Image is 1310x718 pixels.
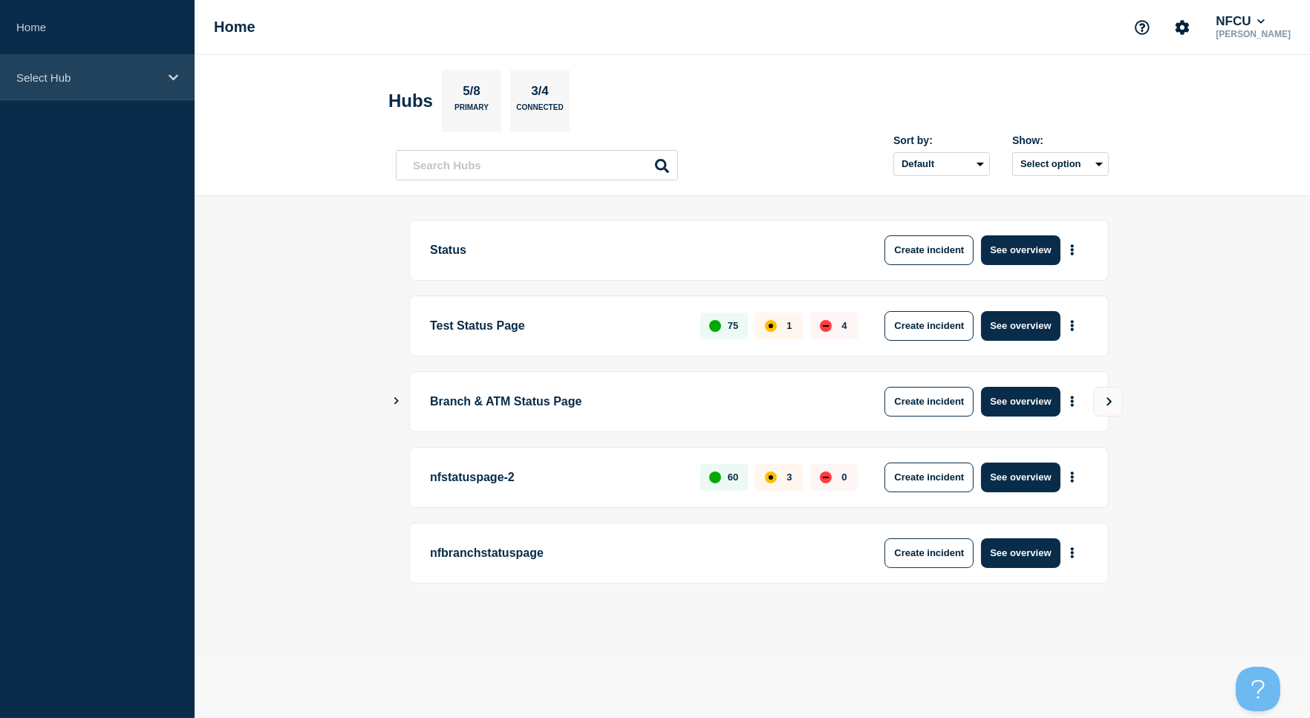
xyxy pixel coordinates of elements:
[454,103,489,119] p: Primary
[1063,312,1082,339] button: More actions
[820,471,832,483] div: down
[709,320,721,332] div: up
[1063,236,1082,264] button: More actions
[430,463,683,492] p: nfstatuspage-2
[786,320,792,331] p: 1
[516,103,563,119] p: Connected
[981,387,1060,417] button: See overview
[526,84,555,103] p: 3/4
[765,471,777,483] div: affected
[841,471,847,483] p: 0
[1213,14,1268,29] button: NFCU
[430,311,683,341] p: Test Status Page
[1213,29,1294,39] p: [PERSON_NAME]
[728,471,738,483] p: 60
[884,311,974,341] button: Create incident
[884,463,974,492] button: Create incident
[981,311,1060,341] button: See overview
[981,538,1060,568] button: See overview
[1236,667,1280,711] iframe: Help Scout Beacon - Open
[884,538,974,568] button: Create incident
[1093,387,1123,417] button: View
[981,235,1060,265] button: See overview
[786,471,792,483] p: 3
[1127,12,1158,43] button: Support
[457,84,486,103] p: 5/8
[1012,152,1109,176] button: Select option
[430,538,841,568] p: nfbranchstatuspage
[1063,539,1082,567] button: More actions
[893,152,990,176] select: Sort by
[430,235,841,265] p: Status
[765,320,777,332] div: affected
[214,19,255,36] h1: Home
[388,91,433,111] h2: Hubs
[1063,388,1082,415] button: More actions
[728,320,738,331] p: 75
[884,235,974,265] button: Create incident
[1167,12,1198,43] button: Account settings
[884,387,974,417] button: Create incident
[396,150,678,180] input: Search Hubs
[841,320,847,331] p: 4
[1063,463,1082,491] button: More actions
[709,471,721,483] div: up
[393,396,400,407] button: Show Connected Hubs
[820,320,832,332] div: down
[981,463,1060,492] button: See overview
[430,387,841,417] p: Branch & ATM Status Page
[16,71,159,84] p: Select Hub
[893,134,990,146] div: Sort by:
[1012,134,1109,146] div: Show:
